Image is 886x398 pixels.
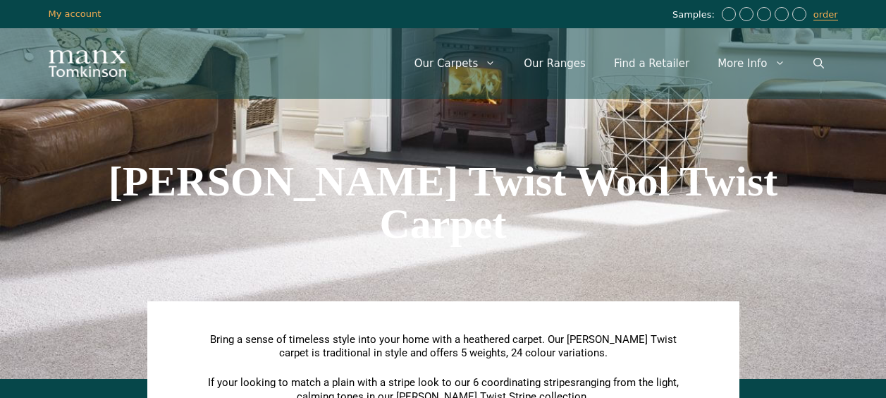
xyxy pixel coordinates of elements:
[703,42,799,85] a: More Info
[600,42,703,85] a: Find a Retailer
[672,9,718,21] span: Samples:
[400,42,510,85] a: Our Carpets
[49,160,838,245] h1: [PERSON_NAME] Twist Wool Twist Carpet
[49,8,101,19] a: My account
[799,42,838,85] a: Open Search Bar
[813,9,838,20] a: order
[510,42,600,85] a: Our Ranges
[200,333,687,361] p: Bring a sense of timeless style into your home with a heathered carpet. Our [PERSON_NAME] Twist c...
[400,42,838,85] nav: Primary
[49,50,126,77] img: Manx Tomkinson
